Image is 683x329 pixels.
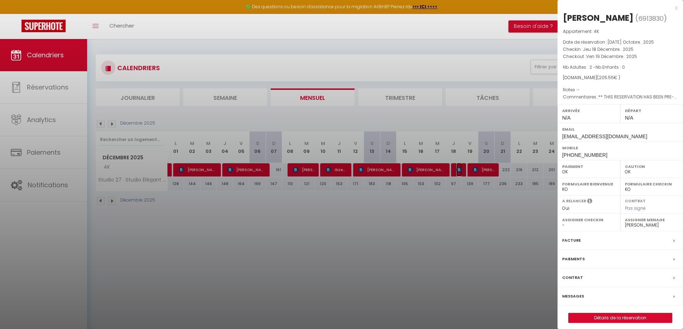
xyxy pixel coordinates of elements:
[599,74,614,81] span: 205.55
[562,134,647,139] span: [EMAIL_ADDRESS][DOMAIN_NAME]
[562,152,607,158] span: [PHONE_NUMBER]
[596,64,625,70] span: Nb Enfants : 0
[563,86,678,93] p: Notes :
[562,144,678,151] label: Mobile
[587,198,592,206] i: Sélectionner OUI si vous souhaiter envoyer les séquences de messages post-checkout
[625,198,646,203] label: Contrat
[563,53,678,60] p: Checkout :
[568,313,672,323] button: Détails de la réservation
[562,163,616,170] label: Paiement
[562,107,616,114] label: Arrivée
[562,216,616,223] label: Assigner Checkin
[569,313,672,323] a: Détails de la réservation
[625,107,678,114] label: Départ
[625,205,646,211] span: Pas signé
[562,274,583,281] label: Contrat
[562,237,581,244] label: Facture
[638,14,664,23] span: 6913830
[562,180,616,188] label: Formulaire Bienvenue
[594,28,599,34] span: 4K
[563,28,678,35] p: Appartement :
[625,216,678,223] label: Assigner Menage
[635,13,667,23] span: ( )
[625,180,678,188] label: Formulaire Checkin
[562,115,570,121] span: N/A
[625,163,678,170] label: Caution
[625,115,633,121] span: N/A
[562,126,678,133] label: Email
[562,198,586,204] label: A relancer
[597,74,620,81] span: ( € )
[563,39,678,46] p: Date de réservation :
[562,292,584,300] label: Messages
[562,255,585,263] label: Paiements
[607,39,654,45] span: [DATE] Octobre . 2025
[583,46,634,52] span: Jeu 18 Décembre . 2025
[563,12,634,24] div: [PERSON_NAME]
[563,93,678,101] p: Commentaires :
[563,46,678,53] p: Checkin :
[563,64,625,70] span: Nb Adultes : 2 -
[586,53,637,59] span: Ven 19 Décembre . 2025
[577,87,580,93] span: -
[558,4,678,12] div: x
[563,74,678,81] div: [DOMAIN_NAME]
